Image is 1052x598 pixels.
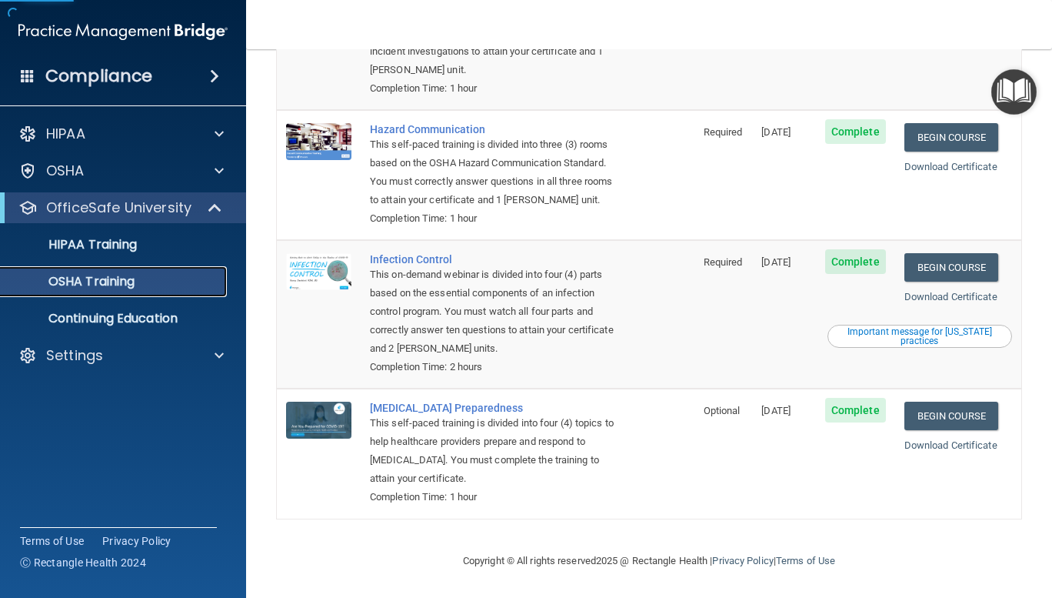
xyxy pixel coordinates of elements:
h4: Compliance [45,65,152,87]
a: Download Certificate [904,439,997,451]
a: HIPAA [18,125,224,143]
span: Required [704,126,743,138]
p: Settings [46,346,103,365]
div: Completion Time: 1 hour [370,488,618,506]
a: Hazard Communication [370,123,618,135]
div: Completion Time: 1 hour [370,209,618,228]
span: [DATE] [761,405,791,416]
span: Optional [704,405,741,416]
a: Terms of Use [776,555,835,566]
button: Open Resource Center [991,69,1037,115]
span: [DATE] [761,126,791,138]
span: Complete [825,398,886,423]
a: Download Certificate [904,161,997,172]
div: This on-demand webinar is divided into four (4) parts based on the essential components of an inf... [370,266,618,358]
div: Completion Time: 2 hours [370,358,618,376]
a: OSHA [18,162,224,180]
img: PMB logo [18,16,228,47]
a: OfficeSafe University [18,199,223,217]
p: HIPAA [46,125,85,143]
p: OSHA Training [10,274,135,289]
a: [MEDICAL_DATA] Preparedness [370,402,618,414]
div: This self-paced training is divided into four (4) topics to help healthcare providers prepare and... [370,414,618,488]
p: OfficeSafe University [46,199,191,217]
p: HIPAA Training [10,237,137,252]
div: Completion Time: 1 hour [370,79,618,98]
a: Begin Course [904,253,998,282]
a: Terms of Use [20,533,84,549]
div: Copyright © All rights reserved 2025 @ Rectangle Health | | [368,536,930,586]
span: [DATE] [761,256,791,268]
a: Privacy Policy [102,533,171,549]
span: Required [704,256,743,268]
a: Download Certificate [904,291,997,302]
a: Infection Control [370,253,618,266]
a: Begin Course [904,402,998,430]
span: Complete [825,249,886,274]
span: Complete [825,119,886,144]
span: Ⓒ Rectangle Health 2024 [20,555,146,570]
p: OSHA [46,162,85,180]
a: Settings [18,346,224,365]
div: Important message for [US_STATE] practices [830,327,1010,346]
button: Read this if you are a dental practitioner in the state of CA [827,325,1012,348]
a: Begin Course [904,123,998,152]
a: Privacy Policy [712,555,773,566]
div: This self-paced training is divided into three (3) rooms based on the OSHA Hazard Communication S... [370,135,618,209]
p: Continuing Education [10,311,220,326]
